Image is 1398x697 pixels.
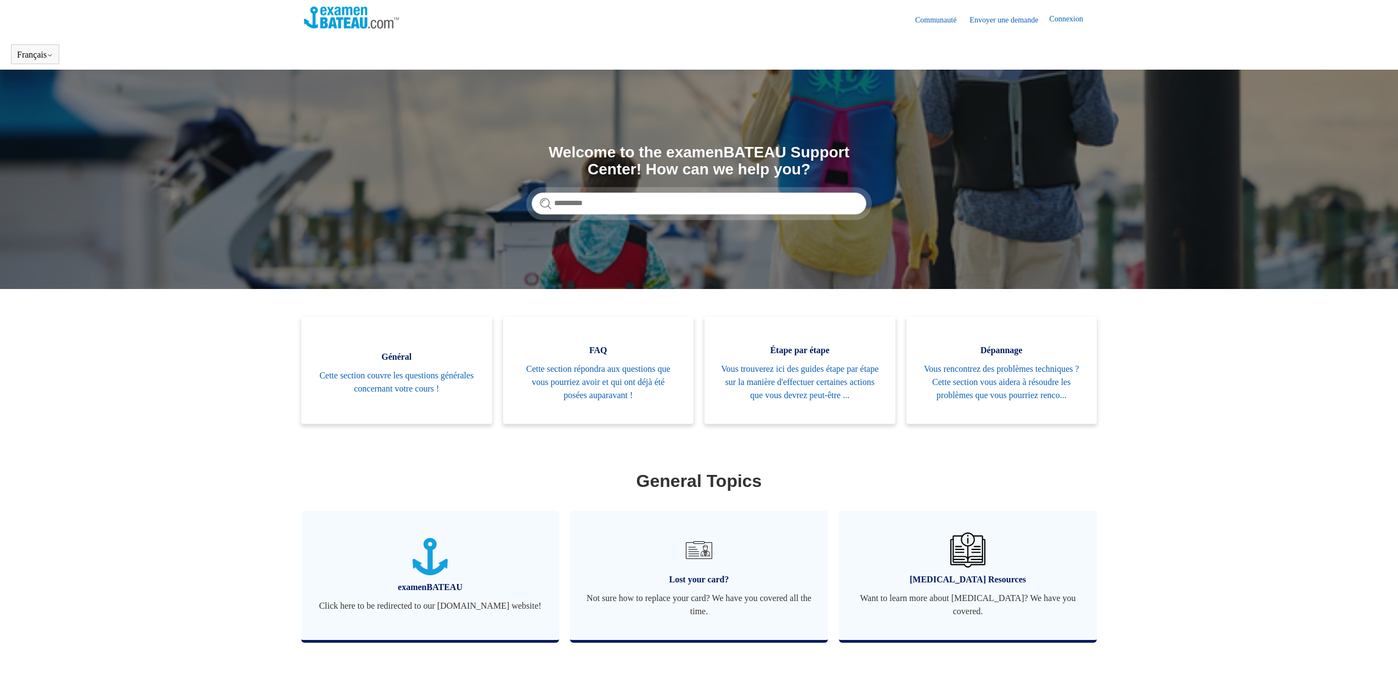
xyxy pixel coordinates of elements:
[17,50,53,60] button: Français
[1050,13,1094,26] a: Connexion
[855,573,1080,586] span: [MEDICAL_DATA] Resources
[520,344,678,357] span: FAQ
[906,316,1097,424] a: Dépannage Vous rencontrez des problèmes techniques ? Cette section vous aidera à résoudre les pro...
[318,350,476,364] span: Général
[950,532,985,568] img: 01JHREV2E6NG3DHE8VTG8QH796
[915,14,967,26] a: Communauté
[923,362,1081,402] span: Vous rencontrez des problèmes techniques ? Cette section vous aidera à résoudre les problèmes que...
[721,362,879,402] span: Vous trouverez ici des guides étape par étape sur la manière d'effectuer certaines actions que vo...
[318,581,543,594] span: examenBATEAU
[587,573,811,586] span: Lost your card?
[570,511,828,640] a: Lost your card? Not sure how to replace your card? We have you covered all the time.
[923,344,1081,357] span: Dépannage
[318,599,543,613] span: Click here to be redirected to our [DOMAIN_NAME] website!
[839,511,1097,640] a: [MEDICAL_DATA] Resources Want to learn more about [MEDICAL_DATA]? We have you covered.
[721,344,879,357] span: Étape par étape
[969,14,1049,26] a: Envoyer une demande
[520,362,678,402] span: Cette section répondra aux questions que vous pourriez avoir et qui ont déjà été posées auparavant !
[301,316,492,424] a: Général Cette section couvre les questions générales concernant votre cours !
[587,592,811,618] span: Not sure how to replace your card? We have you covered all the time.
[413,538,448,576] img: 01JTNN85WSQ5FQ6HNXPDSZ7SRA
[704,316,895,424] a: Étape par étape Vous trouverez ici des guides étape par étape sur la manière d'effectuer certaine...
[304,468,1094,494] h1: General Topics
[503,316,694,424] a: FAQ Cette section répondra aux questions que vous pourriez avoir et qui ont déjà été posées aupar...
[532,144,866,178] h1: Welcome to the examenBATEAU Support Center! How can we help you?
[301,511,559,640] a: examenBATEAU Click here to be redirected to our [DOMAIN_NAME] website!
[855,592,1080,618] span: Want to learn more about [MEDICAL_DATA]? We have you covered.
[318,369,476,395] span: Cette section couvre les questions générales concernant votre cours !
[532,192,866,214] input: Rechercher
[304,7,399,29] img: Page d’accueil du Centre d’aide Examen Bateau
[681,532,717,568] img: 01JRG6G4NA4NJ1BVG8MJM761YH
